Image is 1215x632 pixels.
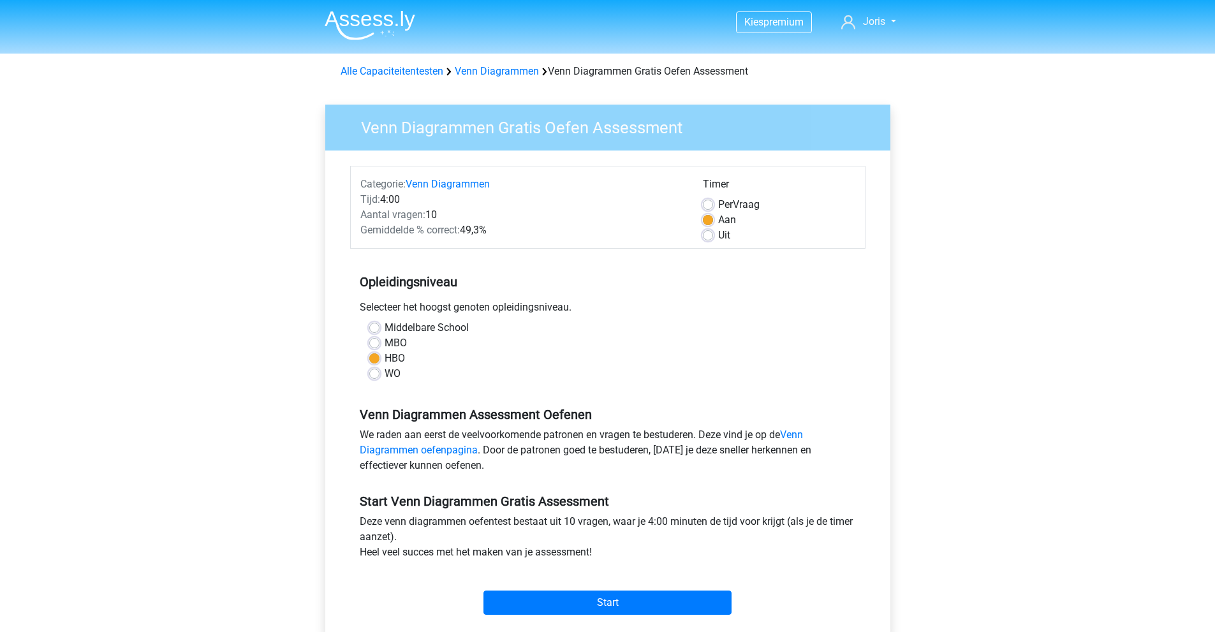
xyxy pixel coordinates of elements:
[763,16,804,28] span: premium
[335,64,880,79] div: Venn Diagrammen Gratis Oefen Assessment
[703,177,855,197] div: Timer
[718,198,733,210] span: Per
[346,113,881,138] h3: Venn Diagrammen Gratis Oefen Assessment
[836,14,901,29] a: Joris
[360,494,856,509] h5: Start Venn Diagrammen Gratis Assessment
[325,10,415,40] img: Assessly
[455,65,539,77] a: Venn Diagrammen
[718,197,760,212] label: Vraag
[718,212,736,228] label: Aan
[385,335,407,351] label: MBO
[360,178,406,190] span: Categorie:
[351,192,693,207] div: 4:00
[350,300,865,320] div: Selecteer het hoogst genoten opleidingsniveau.
[718,228,730,243] label: Uit
[385,351,405,366] label: HBO
[863,15,885,27] span: Joris
[360,193,380,205] span: Tijd:
[350,514,865,565] div: Deze venn diagrammen oefentest bestaat uit 10 vragen, waar je 4:00 minuten de tijd voor krijgt (a...
[483,591,732,615] input: Start
[360,224,460,236] span: Gemiddelde % correct:
[360,209,425,221] span: Aantal vragen:
[737,13,811,31] a: Kiespremium
[385,366,401,381] label: WO
[351,207,693,223] div: 10
[360,407,856,422] h5: Venn Diagrammen Assessment Oefenen
[744,16,763,28] span: Kies
[341,65,443,77] a: Alle Capaciteitentesten
[360,269,856,295] h5: Opleidingsniveau
[351,223,693,238] div: 49,3%
[350,427,865,478] div: We raden aan eerst de veelvoorkomende patronen en vragen te bestuderen. Deze vind je op de . Door...
[406,178,490,190] a: Venn Diagrammen
[385,320,469,335] label: Middelbare School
